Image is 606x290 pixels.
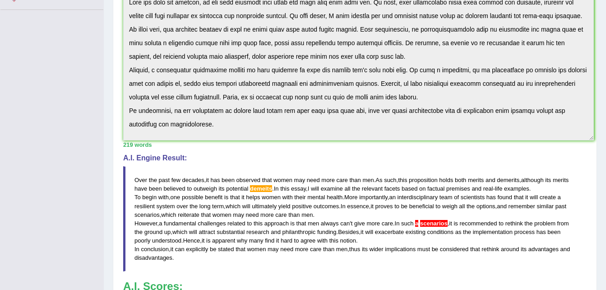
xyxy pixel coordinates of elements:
[262,177,272,183] span: that
[524,220,532,227] span: the
[370,203,374,210] span: it
[123,140,587,149] div: 219 words
[537,203,554,210] span: similar
[291,220,295,227] span: is
[250,185,272,192] span: Possible spelling mistake found. (did you mean: demerits)
[351,220,353,227] span: t
[440,246,469,253] span: considered
[409,203,434,210] span: beneficial
[329,237,338,244] span: this
[294,177,305,183] span: may
[362,246,368,253] span: its
[308,185,310,192] span: I
[280,246,293,253] span: need
[375,229,404,235] span: exacerbate
[461,194,485,201] span: scientists
[308,220,319,227] span: men
[349,246,361,253] span: thus
[537,229,546,235] span: has
[499,220,504,227] span: to
[481,246,499,253] span: rethink
[317,237,328,244] span: with
[262,194,281,201] span: women
[206,237,210,244] span: is
[164,220,196,227] span: fundamental
[557,220,569,227] span: from
[560,246,570,253] span: and
[547,229,560,235] span: been
[323,246,334,253] span: than
[439,177,453,183] span: holds
[497,203,507,210] span: and
[385,246,416,253] span: implications
[201,211,211,218] span: that
[206,177,209,183] span: it
[134,229,143,235] span: the
[212,237,235,244] span: apparent
[384,177,396,183] span: such
[134,211,160,218] span: scenarios
[375,177,382,183] span: As
[246,211,259,218] span: need
[241,194,245,201] span: it
[307,177,320,183] span: need
[354,220,365,227] span: give
[217,229,245,235] span: substantial
[521,177,544,183] span: although
[415,220,418,227] span: The plural noun “scenarios” cannot be used with the article “a”. Did you mean “a scenario” or “sc...
[432,246,438,253] span: be
[161,211,176,218] span: which
[406,229,426,235] span: existing
[344,185,350,192] span: all
[417,246,430,253] span: must
[349,177,361,183] span: than
[375,203,393,210] span: proves
[514,229,535,235] span: process
[282,229,316,235] span: philanthropic
[142,194,157,201] span: begin
[213,211,231,218] span: women
[199,229,215,235] span: attract
[226,203,241,210] span: which
[435,203,440,210] span: to
[528,246,559,253] span: advantages
[455,229,462,235] span: as
[233,211,244,218] span: may
[473,229,513,235] span: implementation
[199,203,211,210] span: long
[472,185,481,192] span: and
[427,185,444,192] span: factual
[314,203,339,210] span: outcomes
[186,246,208,253] span: explicitly
[459,203,465,210] span: all
[276,237,279,244] span: it
[344,194,358,201] span: More
[401,203,407,210] span: be
[249,237,264,244] span: many
[340,237,356,244] span: notion
[156,203,175,210] span: system
[359,194,388,201] span: importantly
[439,194,453,201] span: team
[164,229,171,235] span: up
[419,185,426,192] span: on
[558,194,561,201] span: a
[340,220,350,227] span: can
[501,246,519,253] span: around
[296,220,306,227] span: that
[347,203,369,210] span: essence
[134,194,141,201] span: To
[159,177,170,183] span: past
[534,220,555,227] span: problem
[281,237,292,244] span: hard
[504,185,529,192] span: examples
[467,203,475,210] span: the
[247,220,252,227] span: to
[505,220,523,227] span: rethink
[212,203,224,210] span: term
[540,194,556,201] span: create
[446,185,470,192] span: premises
[182,194,204,201] span: possible
[454,194,459,201] span: of
[260,211,274,218] span: more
